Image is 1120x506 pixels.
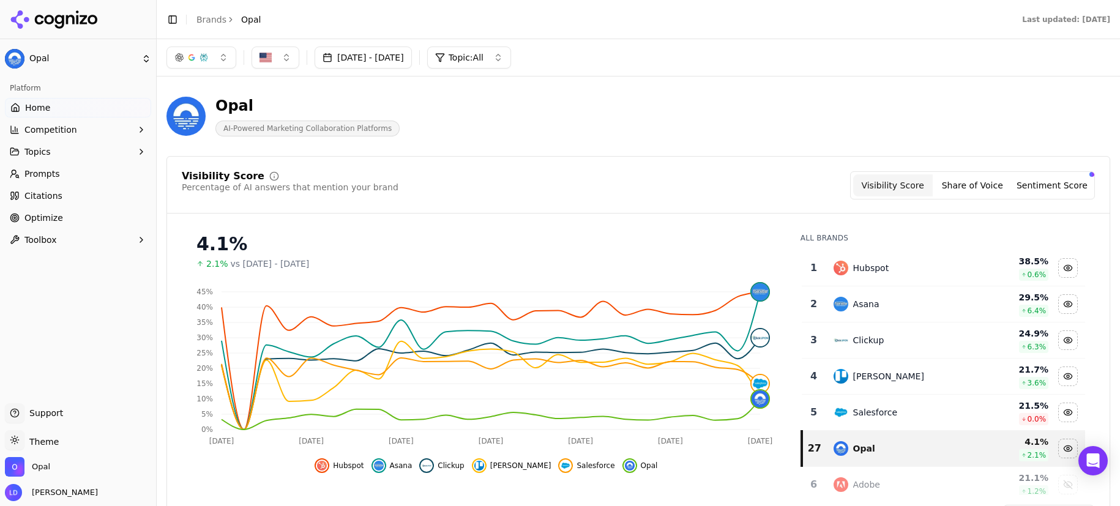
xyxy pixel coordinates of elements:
[1058,330,1078,350] button: Hide clickup data
[1012,174,1092,196] button: Sentiment Score
[853,442,875,455] div: Opal
[333,461,364,471] span: Hubspot
[196,349,213,357] tspan: 25%
[853,262,889,274] div: Hubspot
[422,461,431,471] img: clickup
[231,258,310,270] span: vs [DATE] - [DATE]
[802,395,1085,431] tr: 5salesforceSalesforce21.5%0.0%Hide salesforce data
[807,405,821,420] div: 5
[802,359,1085,395] tr: 4trello[PERSON_NAME]21.7%3.6%Hide trello data
[196,395,213,403] tspan: 10%
[201,425,213,434] tspan: 0%
[752,375,769,392] img: salesforce
[196,318,213,327] tspan: 35%
[853,406,898,419] div: Salesforce
[32,461,50,472] span: Opal
[449,51,483,64] span: Topic: All
[807,297,821,311] div: 2
[853,298,879,310] div: Asana
[853,370,924,382] div: [PERSON_NAME]
[5,142,151,162] button: Topics
[752,390,769,407] img: opal
[658,437,683,445] tspan: [DATE]
[206,258,228,270] span: 2.1%
[5,98,151,117] a: Home
[622,458,658,473] button: Hide opal data
[807,477,821,492] div: 6
[5,208,151,228] a: Optimize
[182,181,398,193] div: Percentage of AI answers that mention your brand
[807,261,821,275] div: 1
[975,255,1048,267] div: 38.5 %
[834,405,848,420] img: salesforce
[834,333,848,348] img: clickup
[472,458,551,473] button: Hide trello data
[389,437,414,445] tspan: [DATE]
[196,233,776,255] div: 4.1%
[834,441,848,456] img: opal
[24,407,63,419] span: Support
[24,234,57,246] span: Toolbox
[975,400,1048,412] div: 21.5 %
[24,146,51,158] span: Topics
[5,457,24,477] img: Opal
[975,472,1048,484] div: 21.1 %
[5,230,151,250] button: Toolbox
[196,364,213,373] tspan: 20%
[196,379,213,388] tspan: 15%
[801,233,1085,243] div: All Brands
[975,327,1048,340] div: 24.9 %
[419,458,464,473] button: Hide clickup data
[1058,258,1078,278] button: Hide hubspot data
[390,461,413,471] span: Asana
[201,410,213,419] tspan: 5%
[315,47,412,69] button: [DATE] - [DATE]
[25,102,50,114] span: Home
[374,461,384,471] img: asana
[1028,414,1047,424] span: 0.0 %
[24,124,77,136] span: Competition
[479,437,504,445] tspan: [DATE]
[748,437,773,445] tspan: [DATE]
[834,369,848,384] img: trello
[1028,378,1047,388] span: 3.6 %
[438,461,464,471] span: Clickup
[5,484,22,501] img: Lee Dussinger
[1028,486,1047,496] span: 1.2 %
[166,97,206,136] img: Opal
[1022,15,1110,24] div: Last updated: [DATE]
[1078,446,1108,475] div: Open Intercom Messenger
[317,461,327,471] img: hubspot
[1028,342,1047,352] span: 6.3 %
[802,322,1085,359] tr: 3clickupClickup24.9%6.3%Hide clickup data
[752,283,769,300] img: asana
[196,288,213,296] tspan: 45%
[834,477,848,492] img: adobe
[5,120,151,140] button: Competition
[5,457,50,477] button: Open organization switcher
[24,437,59,447] span: Theme
[577,461,614,471] span: Salesforce
[24,168,60,180] span: Prompts
[27,487,98,498] span: [PERSON_NAME]
[1028,306,1047,316] span: 6.4 %
[24,190,62,202] span: Citations
[807,333,821,348] div: 3
[5,78,151,98] div: Platform
[1058,475,1078,494] button: Show adobe data
[558,458,614,473] button: Hide salesforce data
[24,212,63,224] span: Optimize
[259,51,272,64] img: US
[853,174,933,196] button: Visibility Score
[1058,403,1078,422] button: Hide salesforce data
[802,250,1085,286] tr: 1hubspotHubspot38.5%0.6%Hide hubspot data
[834,297,848,311] img: asana
[5,484,98,501] button: Open user button
[196,303,213,311] tspan: 40%
[975,363,1048,376] div: 21.7 %
[807,369,821,384] div: 4
[834,261,848,275] img: hubspot
[196,13,261,26] nav: breadcrumb
[299,437,324,445] tspan: [DATE]
[196,333,213,342] tspan: 30%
